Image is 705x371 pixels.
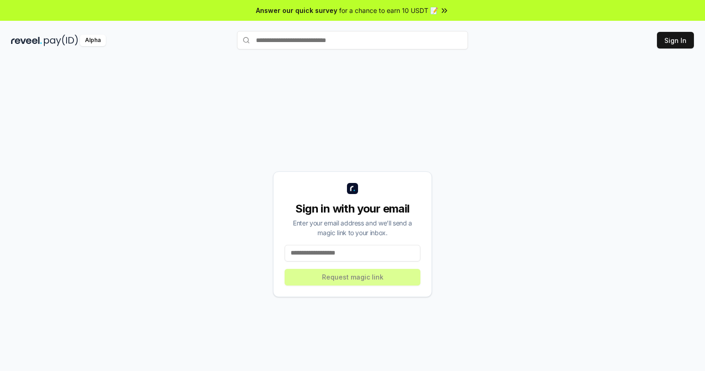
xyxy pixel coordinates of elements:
button: Sign In [657,32,694,49]
div: Enter your email address and we’ll send a magic link to your inbox. [285,218,420,237]
div: Alpha [80,35,106,46]
div: Sign in with your email [285,201,420,216]
span: Answer our quick survey [256,6,337,15]
span: for a chance to earn 10 USDT 📝 [339,6,438,15]
img: pay_id [44,35,78,46]
img: reveel_dark [11,35,42,46]
img: logo_small [347,183,358,194]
